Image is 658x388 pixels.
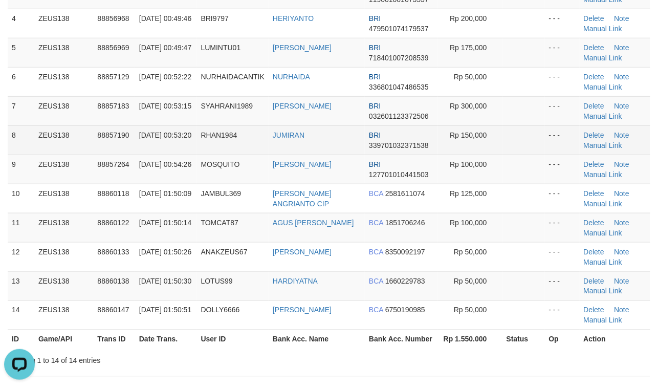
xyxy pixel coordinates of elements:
[584,189,604,198] a: Delete
[615,306,630,314] a: Note
[8,125,34,155] td: 8
[201,219,238,227] span: TOMCAT87
[197,330,269,349] th: User ID
[34,330,93,349] th: Game/API
[615,160,630,168] a: Note
[580,330,650,349] th: Action
[369,248,383,256] span: BCA
[273,131,304,139] a: JUMIRAN
[369,83,429,91] span: Copy 336801047486535 to clipboard
[93,330,135,349] th: Trans ID
[34,125,93,155] td: ZEUS138
[584,306,604,314] a: Delete
[545,96,580,125] td: - - -
[369,170,429,179] span: Copy 127701010441503 to clipboard
[584,83,623,91] a: Manual Link
[584,102,604,110] a: Delete
[369,131,381,139] span: BRI
[139,131,191,139] span: [DATE] 00:53:20
[97,131,129,139] span: 88857190
[450,131,487,139] span: Rp 150,000
[139,44,191,52] span: [DATE] 00:49:47
[139,277,191,285] span: [DATE] 01:50:30
[273,160,332,168] a: [PERSON_NAME]
[615,73,630,81] a: Note
[545,38,580,67] td: - - -
[545,213,580,242] td: - - -
[385,219,425,227] span: Copy 1851706246 to clipboard
[584,112,623,120] a: Manual Link
[615,102,630,110] a: Note
[584,14,604,23] a: Delete
[438,330,502,349] th: Rp 1.550.000
[34,213,93,242] td: ZEUS138
[201,14,229,23] span: BRI9797
[8,242,34,271] td: 12
[273,14,314,23] a: HERIYANTO
[545,330,580,349] th: Op
[369,141,429,149] span: Copy 339701032371538 to clipboard
[8,96,34,125] td: 7
[365,330,438,349] th: Bank Acc. Number
[584,248,604,256] a: Delete
[8,330,34,349] th: ID
[273,219,354,227] a: AGUS [PERSON_NAME]
[269,330,365,349] th: Bank Acc. Name
[8,67,34,96] td: 6
[584,160,604,168] a: Delete
[450,189,487,198] span: Rp 125,000
[385,248,425,256] span: Copy 8350092197 to clipboard
[97,248,129,256] span: 88860133
[615,277,630,285] a: Note
[615,248,630,256] a: Note
[584,287,623,295] a: Manual Link
[454,73,487,81] span: Rp 50,000
[369,160,381,168] span: BRI
[450,219,487,227] span: Rp 100,000
[584,54,623,62] a: Manual Link
[273,306,332,314] a: [PERSON_NAME]
[97,277,129,285] span: 88860138
[201,131,237,139] span: RHAN1984
[584,219,604,227] a: Delete
[450,102,487,110] span: Rp 300,000
[201,248,248,256] span: ANAKZEUS67
[273,248,332,256] a: [PERSON_NAME]
[584,44,604,52] a: Delete
[139,160,191,168] span: [DATE] 00:54:26
[584,277,604,285] a: Delete
[8,38,34,67] td: 5
[450,14,487,23] span: Rp 200,000
[450,160,487,168] span: Rp 100,000
[584,141,623,149] a: Manual Link
[545,300,580,330] td: - - -
[201,306,240,314] span: DOLLY6666
[34,184,93,213] td: ZEUS138
[369,14,381,23] span: BRI
[139,14,191,23] span: [DATE] 00:49:46
[615,131,630,139] a: Note
[545,271,580,300] td: - - -
[4,4,35,35] button: Open LiveChat chat widget
[139,219,191,227] span: [DATE] 01:50:14
[454,306,487,314] span: Rp 50,000
[545,67,580,96] td: - - -
[201,277,233,285] span: LOTUS99
[139,189,191,198] span: [DATE] 01:50:09
[139,306,191,314] span: [DATE] 01:50:51
[502,330,545,349] th: Status
[273,277,318,285] a: HARDIYATNA
[545,9,580,38] td: - - -
[8,352,267,366] div: Showing 1 to 14 of 14 entries
[385,306,425,314] span: Copy 6750190985 to clipboard
[8,271,34,300] td: 13
[545,184,580,213] td: - - -
[34,300,93,330] td: ZEUS138
[369,306,383,314] span: BCA
[8,184,34,213] td: 10
[385,189,425,198] span: Copy 2581611074 to clipboard
[545,242,580,271] td: - - -
[139,248,191,256] span: [DATE] 01:50:26
[615,44,630,52] a: Note
[34,271,93,300] td: ZEUS138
